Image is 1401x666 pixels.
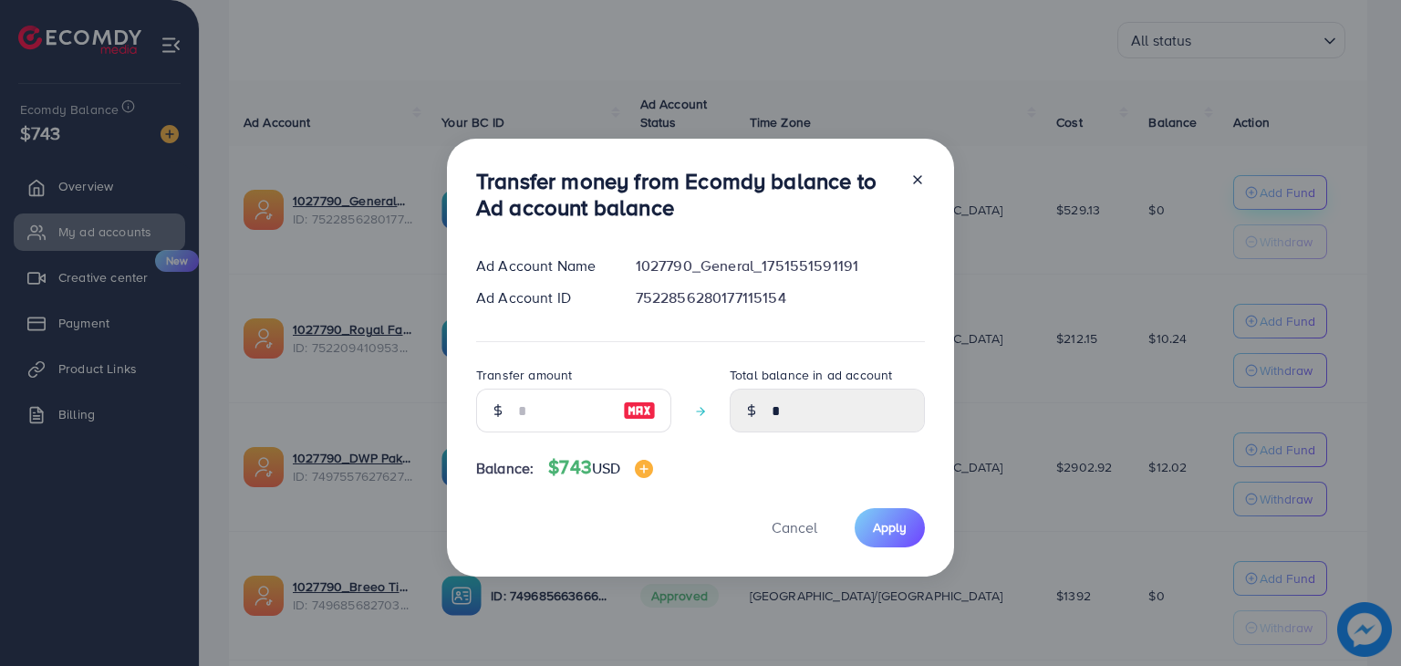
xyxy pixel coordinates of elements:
div: 7522856280177115154 [621,287,939,308]
span: Apply [873,518,907,536]
button: Cancel [749,508,840,547]
h3: Transfer money from Ecomdy balance to Ad account balance [476,168,896,221]
span: USD [592,458,620,478]
button: Apply [855,508,925,547]
img: image [635,460,653,478]
img: image [623,400,656,421]
div: Ad Account Name [462,255,621,276]
div: Ad Account ID [462,287,621,308]
label: Transfer amount [476,366,572,384]
label: Total balance in ad account [730,366,892,384]
h4: $743 [548,456,653,479]
span: Cancel [772,517,817,537]
div: 1027790_General_1751551591191 [621,255,939,276]
span: Balance: [476,458,534,479]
